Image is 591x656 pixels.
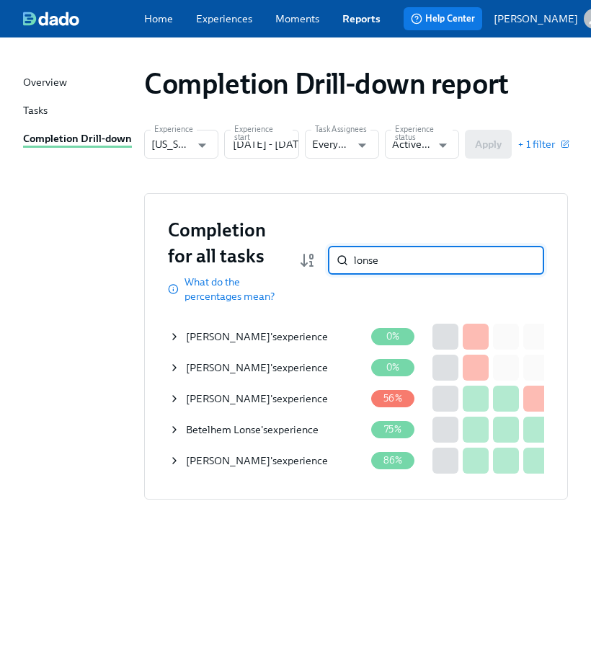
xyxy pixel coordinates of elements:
div: Completion Drill-down [23,131,132,148]
button: Open [191,134,213,156]
p: What do the percentages mean? [185,275,293,303]
span: 56% [375,393,411,404]
span: [PERSON_NAME] [186,361,270,374]
span: Betelhem Lonse [186,423,261,436]
div: [PERSON_NAME]'sexperience [169,446,365,475]
img: dado [23,12,79,26]
a: Reports [342,12,381,26]
div: [PERSON_NAME]'sexperience [169,353,365,382]
span: [PERSON_NAME] [186,330,270,343]
a: Completion Drill-down [23,131,133,148]
span: 0% [378,362,408,373]
span: Help Center [411,12,475,26]
svg: Completion rate (low to high) [299,252,316,269]
a: Overview [23,75,133,92]
div: Overview [23,75,67,92]
div: 's experience [186,422,319,437]
a: dado [23,12,144,26]
a: Experiences [196,12,252,26]
h1: Completion Drill-down report [144,66,509,101]
a: Tasks [23,103,133,120]
a: Home [144,12,173,26]
div: Tasks [23,103,48,120]
a: Moments [275,12,319,26]
button: Open [432,134,454,156]
div: 's experience [186,329,328,344]
div: 's experience [186,360,328,375]
p: [PERSON_NAME] [494,12,578,26]
span: [PERSON_NAME] [186,392,270,405]
span: 0% [378,331,408,342]
h3: Completion for all tasks [168,217,293,269]
button: Help Center [404,7,482,30]
div: [PERSON_NAME]'sexperience [169,384,365,413]
button: + 1 filter [517,137,568,151]
div: 's experience [186,391,328,406]
button: Open [351,134,373,156]
span: [PERSON_NAME] [186,454,270,467]
div: Betelhem Lonse'sexperience [169,415,365,444]
div: [PERSON_NAME]'sexperience [169,322,365,351]
span: 86% [375,455,412,466]
input: Search by name [354,246,544,275]
div: 's experience [186,453,328,468]
span: 75% [376,424,410,435]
